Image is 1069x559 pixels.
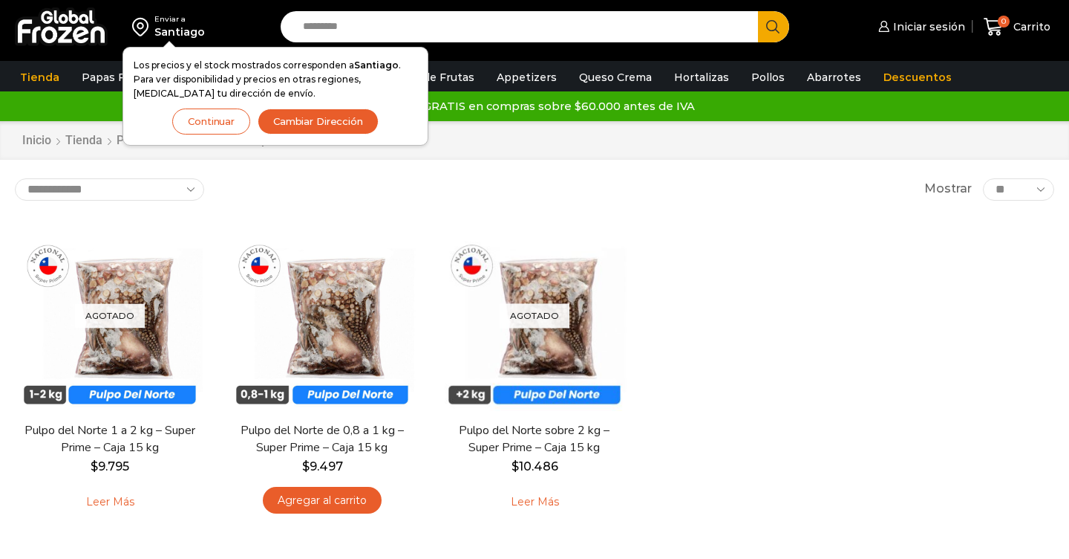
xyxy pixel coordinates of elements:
a: Agregar al carrito: “Pulpo del Norte de 0,8 a 1 kg - Super Prime - Caja 15 kg” [263,487,382,514]
a: Pulpo del Norte sobre 2 kg – Super Prime – Caja 15 kg [449,422,620,456]
bdi: 9.795 [91,459,129,474]
bdi: 9.497 [302,459,343,474]
a: Pulpo del Norte de 0,8 a 1 kg – Super Prime – Caja 15 kg [237,422,408,456]
span: $ [91,459,98,474]
span: $ [302,459,310,474]
a: Appetizers [489,63,564,91]
a: Descuentos [876,63,959,91]
a: Queso Crema [572,63,659,91]
a: Pulpo del Norte 1 a 2 kg – Super Prime – Caja 15 kg [24,422,195,456]
a: Pollos [744,63,792,91]
span: 0 [998,16,1010,28]
a: Pescados y Mariscos [116,132,232,149]
bdi: 10.486 [511,459,558,474]
a: Leé más sobre “Pulpo del Norte 1 a 2 kg - Super Prime - Caja 15 kg” [63,487,157,518]
a: Papas Fritas [74,63,157,91]
button: Continuar [172,109,250,135]
select: Pedido de la tienda [15,178,204,201]
a: Iniciar sesión [875,12,965,42]
p: Los precios y el stock mostrados corresponden a . Para ver disponibilidad y precios en otras regi... [134,58,417,101]
a: Leé más sobre “Pulpo del Norte sobre 2 kg - Super Prime - Caja 15 kg” [488,487,582,518]
img: address-field-icon.svg [132,14,154,39]
a: Abarrotes [800,63,869,91]
nav: Breadcrumb [22,132,275,149]
a: Inicio [22,132,52,149]
span: Mostrar [924,181,972,198]
button: Search button [758,11,789,42]
div: Enviar a [154,14,205,25]
a: Hortalizas [667,63,736,91]
strong: Santiago [354,59,399,71]
a: Tienda [65,132,103,149]
span: $ [511,459,519,474]
a: 0 Carrito [980,10,1054,45]
span: Carrito [1010,19,1050,34]
p: Agotado [500,303,569,328]
a: Tienda [13,63,67,91]
div: Santiago [154,25,205,39]
a: Pulpa de Frutas [382,63,482,91]
p: Agotado [75,303,145,328]
button: Cambiar Dirección [258,109,379,135]
span: Iniciar sesión [889,19,965,34]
